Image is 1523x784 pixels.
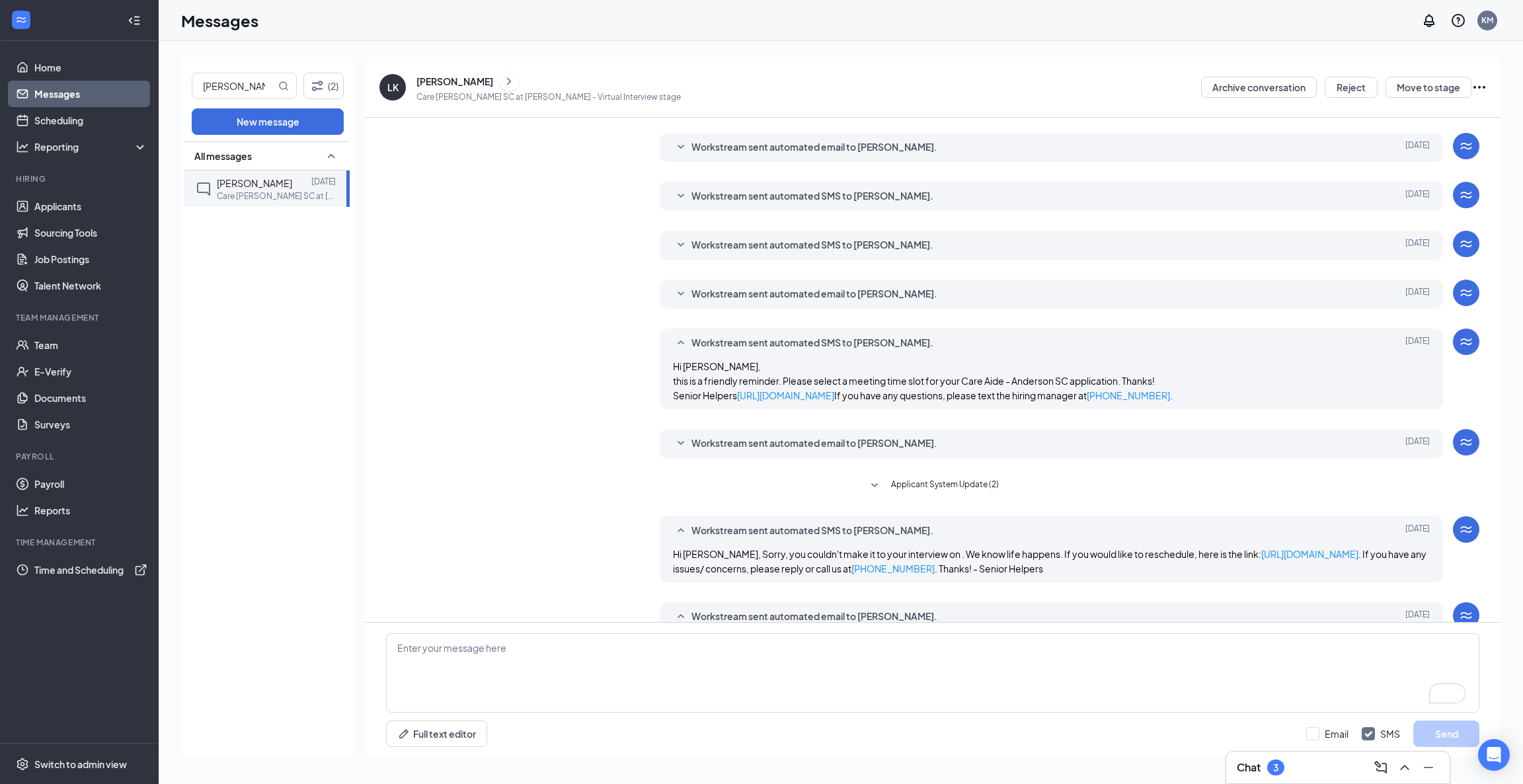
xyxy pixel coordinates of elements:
[416,91,681,102] p: Care [PERSON_NAME] SC at [PERSON_NAME] - Virtual Interview stage
[16,451,145,462] div: Payroll
[691,523,933,539] span: Workstream sent automated SMS to [PERSON_NAME].
[1405,286,1430,302] span: [DATE]
[673,139,689,155] svg: SmallChevronDown
[16,312,145,323] div: Team Management
[386,721,487,747] button: Full text editorPen
[1481,15,1493,26] div: KM
[192,108,344,135] button: New message
[691,286,937,302] span: Workstream sent automated email to [PERSON_NAME].
[34,246,147,272] a: Job Postings
[416,75,493,88] div: [PERSON_NAME]
[673,188,689,204] svg: SmallChevronDown
[1458,138,1474,154] svg: WorkstreamLogo
[691,139,937,155] span: Workstream sent automated email to [PERSON_NAME].
[1458,187,1474,203] svg: WorkstreamLogo
[16,758,29,771] svg: Settings
[1273,762,1278,773] div: 3
[1405,523,1430,539] span: [DATE]
[34,107,147,134] a: Scheduling
[1405,436,1430,451] span: [DATE]
[1421,13,1437,28] svg: Notifications
[34,54,147,81] a: Home
[196,181,212,197] svg: ChatInactive
[502,73,516,89] svg: ChevronRight
[1458,608,1474,623] svg: WorkstreamLogo
[1458,236,1474,252] svg: WorkstreamLogo
[397,727,410,740] svg: Pen
[673,360,1173,401] span: Hi [PERSON_NAME], this is a friendly reminder. Please select a meeting time slot for your Care Ai...
[1421,760,1436,775] svg: Minimize
[217,190,336,202] p: Care [PERSON_NAME] SC at [PERSON_NAME]
[673,335,689,351] svg: SmallChevronUp
[1325,77,1378,98] button: Reject
[1397,760,1413,775] svg: ChevronUp
[691,436,937,451] span: Workstream sent automated email to [PERSON_NAME].
[673,436,689,451] svg: SmallChevronDown
[1458,285,1474,301] svg: WorkstreamLogo
[34,411,147,438] a: Surveys
[1405,237,1430,253] span: [DATE]
[387,81,399,94] div: LK
[34,272,147,299] a: Talent Network
[1458,522,1474,537] svg: WorkstreamLogo
[673,609,689,625] svg: SmallChevronUp
[867,478,999,494] button: SmallChevronDownApplicant System Update (2)
[1450,13,1466,28] svg: QuestionInfo
[1373,760,1389,775] svg: ComposeMessage
[34,358,147,385] a: E-Verify
[1405,335,1430,351] span: [DATE]
[34,557,147,583] a: Time and SchedulingExternalLink
[737,389,834,401] a: [URL][DOMAIN_NAME]
[311,176,336,187] p: [DATE]
[1386,77,1471,98] button: Move to stage
[1405,188,1430,204] span: [DATE]
[891,478,999,494] span: Applicant System Update (2)
[691,335,933,351] span: Workstream sent automated SMS to [PERSON_NAME].
[278,81,289,91] svg: MagnifyingGlass
[673,286,689,302] svg: SmallChevronDown
[691,609,937,625] span: Workstream sent automated email to [PERSON_NAME].
[1478,739,1510,771] div: Open Intercom Messenger
[34,758,127,771] div: Switch to admin view
[34,471,147,497] a: Payroll
[34,140,148,153] div: Reporting
[309,78,325,94] svg: Filter
[128,14,141,27] svg: Collapse
[181,9,258,32] h1: Messages
[194,149,252,163] span: All messages
[1087,389,1170,401] a: [PHONE_NUMBER]
[673,237,689,253] svg: SmallChevronDown
[1237,760,1261,775] h3: Chat
[16,140,29,153] svg: Analysis
[1458,434,1474,450] svg: WorkstreamLogo
[1201,77,1317,98] button: Archive conversation
[1471,79,1487,95] svg: Ellipses
[192,73,276,98] input: Search
[867,478,882,494] svg: SmallChevronDown
[673,523,689,539] svg: SmallChevronUp
[1413,721,1479,747] button: Send
[673,548,1426,574] span: Hi [PERSON_NAME], Sorry, you couldn't make it to your interview on . We know life happens. If you...
[34,497,147,524] a: Reports
[15,13,28,26] svg: WorkstreamLogo
[34,219,147,246] a: Sourcing Tools
[1394,757,1415,778] button: ChevronUp
[851,563,935,574] a: [PHONE_NUMBER]
[1418,757,1439,778] button: Minimize
[217,177,292,189] span: [PERSON_NAME]
[1458,334,1474,350] svg: WorkstreamLogo
[1405,609,1430,625] span: [DATE]
[34,193,147,219] a: Applicants
[34,332,147,358] a: Team
[34,385,147,411] a: Documents
[386,633,1479,713] textarea: To enrich screen reader interactions, please activate Accessibility in Grammarly extension settings
[16,173,145,184] div: Hiring
[16,537,145,548] div: TIME MANAGEMENT
[1261,548,1358,560] a: [URL][DOMAIN_NAME]
[323,148,339,164] svg: SmallChevronUp
[1370,757,1391,778] button: ComposeMessage
[691,237,933,253] span: Workstream sent automated SMS to [PERSON_NAME].
[1405,139,1430,155] span: [DATE]
[303,73,344,99] button: Filter (2)
[34,81,147,107] a: Messages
